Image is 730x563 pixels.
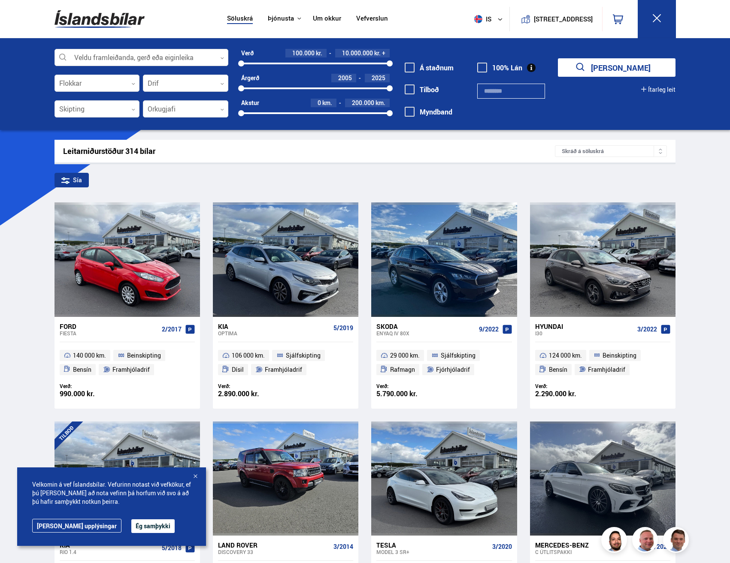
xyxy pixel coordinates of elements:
[471,6,509,32] button: is
[316,50,322,57] span: kr.
[535,330,634,336] div: i30
[372,74,385,82] span: 2025
[390,364,415,375] span: Rafmagn
[376,330,475,336] div: Enyaq iV 80X
[73,350,106,361] span: 140 000 km.
[376,390,444,397] div: 5.790.000 kr.
[549,364,567,375] span: Bensín
[603,528,628,554] img: nhp88E3Fdnt1Opn2.png
[60,383,127,389] div: Verð:
[342,49,373,57] span: 10.000.000
[376,383,444,389] div: Verð:
[55,5,145,33] img: G0Ugv5HjCgRt.svg
[32,480,191,506] span: Velkomin á vef Íslandsbílar. Vefurinn notast við vefkökur, ef þú [PERSON_NAME] að nota vefinn þá ...
[322,99,332,106] span: km.
[376,549,488,555] div: Model 3 SR+
[218,541,330,549] div: Land Rover
[535,390,603,397] div: 2.290.000 kr.
[232,364,244,375] span: Dísil
[664,528,690,554] img: FbJEzSuNWCJXmdc-.webp
[376,541,488,549] div: Tesla
[63,147,555,156] div: Leitarniðurstöður 314 bílar
[60,390,127,397] div: 990.000 kr.
[241,50,254,57] div: Verð
[352,99,374,107] span: 200.000
[492,543,512,550] span: 3/2020
[588,364,625,375] span: Framhjóladrif
[471,15,492,23] span: is
[60,549,158,555] div: Rio 1.4
[477,64,522,72] label: 100% Lán
[286,350,321,361] span: Sjálfskipting
[318,99,321,107] span: 0
[376,99,385,106] span: km.
[127,350,161,361] span: Beinskipting
[530,317,675,409] a: Hyundai i30 3/2022 124 000 km. Beinskipting Bensín Framhjóladrif Verð: 2.290.000 kr.
[55,317,200,409] a: Ford Fiesta 2/2017 140 000 km. Beinskipting Bensín Framhjóladrif Verð: 990.000 kr.
[555,145,667,157] div: Skráð á söluskrá
[60,330,158,336] div: Fiesta
[218,322,330,330] div: Kia
[382,50,385,57] span: +
[641,86,675,93] button: Ítarleg leit
[535,383,603,389] div: Verð:
[333,543,353,550] span: 3/2014
[112,364,150,375] span: Framhjóladrif
[292,49,315,57] span: 100.000
[514,7,597,31] a: [STREET_ADDRESS]
[218,330,330,336] div: Optima
[549,350,582,361] span: 124 000 km.
[535,549,644,555] div: C ÚTLITSPAKKI
[371,317,517,409] a: Skoda Enyaq iV 80X 9/2022 29 000 km. Sjálfskipting Rafmagn Fjórhjóladrif Verð: 5.790.000 kr.
[535,541,644,549] div: Mercedes-Benz
[131,519,175,533] button: Ég samþykki
[218,383,286,389] div: Verð:
[218,549,330,555] div: Discovery 33
[241,99,259,106] div: Akstur
[405,86,439,93] label: Tilboð
[73,364,91,375] span: Bensín
[474,15,482,23] img: svg+xml;base64,PHN2ZyB4bWxucz0iaHR0cDovL3d3dy53My5vcmcvMjAwMC9zdmciIHdpZHRoPSI1MTIiIGhlaWdodD0iNT...
[390,350,420,361] span: 29 000 km.
[218,390,286,397] div: 2.890.000 kr.
[637,326,657,333] span: 3/2022
[436,364,470,375] span: Fjórhjóladrif
[374,50,381,57] span: kr.
[441,350,476,361] span: Sjálfskipting
[162,326,182,333] span: 2/2017
[162,545,182,551] span: 5/2018
[55,173,89,187] div: Sía
[537,15,590,23] button: [STREET_ADDRESS]
[32,519,121,533] a: [PERSON_NAME] upplýsingar
[338,74,352,82] span: 2005
[232,350,265,361] span: 106 000 km.
[60,322,158,330] div: Ford
[356,15,388,24] a: Vefverslun
[558,58,675,77] button: [PERSON_NAME]
[265,364,302,375] span: Framhjóladrif
[213,317,358,409] a: Kia Optima 5/2019 106 000 km. Sjálfskipting Dísil Framhjóladrif Verð: 2.890.000 kr.
[333,325,353,331] span: 5/2019
[241,75,259,81] div: Árgerð
[633,528,659,554] img: siFngHWaQ9KaOqBr.png
[268,15,294,23] button: Þjónusta
[376,322,475,330] div: Skoda
[603,350,636,361] span: Beinskipting
[405,108,452,116] label: Myndband
[535,322,634,330] div: Hyundai
[405,64,454,72] label: Á staðnum
[227,15,253,24] a: Söluskrá
[313,15,341,24] a: Um okkur
[479,326,499,333] span: 9/2022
